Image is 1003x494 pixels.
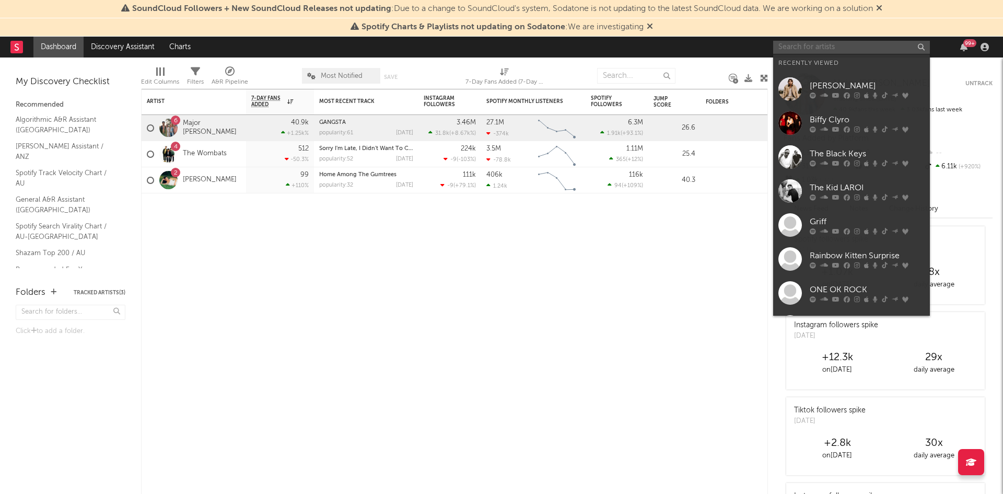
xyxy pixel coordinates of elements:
button: 99+ [960,43,967,51]
div: Filters [187,76,204,88]
span: -103 % [458,157,474,163]
div: +12.3k [789,351,885,364]
a: Algorithmic A&R Assistant ([GEOGRAPHIC_DATA]) [16,114,115,135]
div: popularity: 61 [319,130,353,136]
span: Spotify Charts & Playlists not updating on Sodatone [361,23,565,31]
div: Most Recent Track [319,98,398,105]
div: Tiktok followers spike [794,405,866,416]
div: 6.11k [923,160,993,174]
span: : Due to a change to SoundCloud's system, Sodatone is not updating to the latest SoundCloud data.... [132,5,873,13]
div: 7-Day Fans Added (7-Day Fans Added) [465,63,544,93]
div: [DATE] [794,416,866,427]
a: Discovery Assistant [84,37,162,58]
div: Recently Viewed [778,57,925,70]
div: 26.6 [654,122,695,134]
div: A&R Pipeline [212,76,248,88]
a: The Black Keys [773,140,930,174]
div: 8 x [885,266,982,279]
div: 3.5M [486,145,501,152]
div: 116k [629,171,643,178]
span: 31.8k [435,131,449,136]
div: 1.11M [626,145,643,152]
div: 512 [298,145,309,152]
div: Click to add a folder. [16,325,125,338]
div: 1.24k [486,182,507,189]
div: [DATE] [396,156,413,162]
div: ( ) [609,156,643,163]
div: on [DATE] [789,364,885,376]
a: Griff [773,208,930,242]
div: The Kid LAROI [810,181,925,194]
a: Major [PERSON_NAME] [183,119,241,137]
div: Griff [810,215,925,228]
div: 6.3M [628,119,643,126]
a: ONE OK ROCK [773,276,930,310]
div: Folders [706,99,784,105]
svg: Chart title [533,167,580,193]
div: -- [923,146,993,160]
a: Sorry I'm Late, I Didn't Want To Come - [PERSON_NAME] Remix [319,146,490,152]
span: +8.67k % [451,131,474,136]
div: Edit Columns [141,63,179,93]
div: 7-Day Fans Added (7-Day Fans Added) [465,76,544,88]
span: +920 % [957,164,981,170]
div: 30 x [885,437,982,450]
a: The Kid LAROI [773,174,930,208]
div: [DATE] [396,182,413,188]
div: GANGSTA [319,120,413,125]
svg: Chart title [533,115,580,141]
div: -78.8k [486,156,511,163]
span: +79.1 % [455,183,474,189]
span: Dismiss [647,23,653,31]
div: +1.25k % [281,130,309,136]
a: Spotify Track Velocity Chart / AU [16,167,115,189]
div: 111k [463,171,476,178]
input: Search for artists [773,41,930,54]
span: 7-Day Fans Added [251,95,285,108]
a: Rainbow Kitten Surprise [773,242,930,276]
button: Tracked Artists(3) [74,290,125,295]
div: on [DATE] [789,450,885,462]
div: Rainbow Kitten Surprise [810,249,925,262]
div: 27.1M [486,119,504,126]
div: +110 % [286,182,309,189]
a: Good Charlotte [773,310,930,344]
span: +12 % [627,157,642,163]
span: +109 % [623,183,642,189]
div: popularity: 52 [319,156,353,162]
div: Spotify Followers [591,95,627,108]
div: daily average [885,279,982,291]
div: [PERSON_NAME] [810,79,925,92]
a: Charts [162,37,198,58]
div: daily average [885,450,982,462]
div: Folders [16,286,45,299]
a: [PERSON_NAME] [773,72,930,106]
div: [DATE] [794,331,878,341]
a: The Wombats [183,150,227,158]
div: Home Among The Gumtrees [319,172,413,178]
div: +2.8k [789,437,885,450]
div: 3.46M [457,119,476,126]
span: Dismiss [876,5,882,13]
div: daily average [885,364,982,376]
div: ( ) [444,156,476,163]
div: 40.9k [291,119,309,126]
div: Jump Score [654,96,680,108]
div: The Black Keys [810,147,925,160]
div: Filters [187,63,204,93]
div: ( ) [440,182,476,189]
a: Home Among The Gumtrees [319,172,396,178]
a: Biffy Clyro [773,106,930,140]
div: 99 + [963,39,976,47]
span: : We are investigating [361,23,644,31]
svg: Chart title [533,141,580,167]
div: Spotify Monthly Listeners [486,98,565,105]
div: ( ) [428,130,476,136]
div: 40.3 [654,174,695,187]
a: Dashboard [33,37,84,58]
div: My Discovery Checklist [16,76,125,88]
div: Instagram followers spike [794,320,878,331]
div: [DATE] [396,130,413,136]
input: Search for folders... [16,305,125,320]
div: ( ) [600,130,643,136]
